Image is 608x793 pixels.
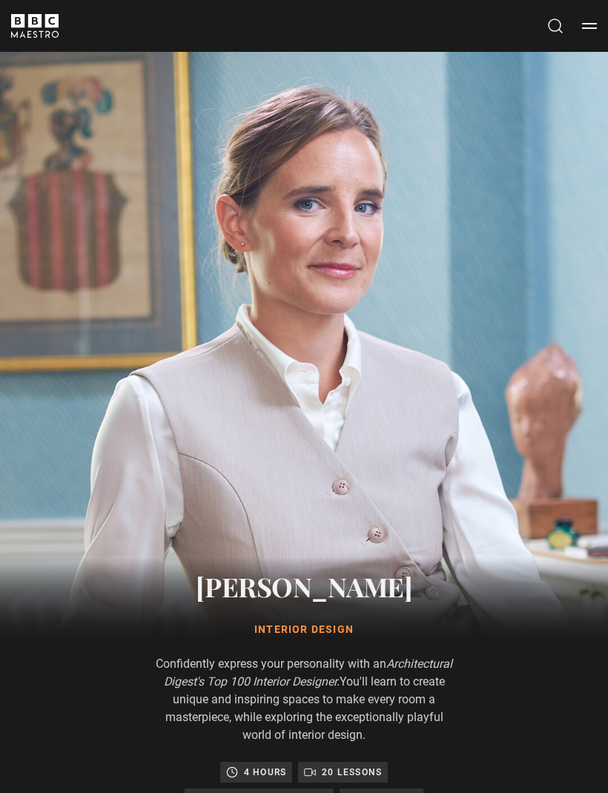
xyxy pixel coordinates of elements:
[164,657,453,689] i: Architectural Digest's Top 100 Interior Designer.
[322,765,382,780] p: 20 lessons
[156,568,452,605] h2: [PERSON_NAME]
[244,765,286,780] p: 4 hours
[156,655,452,744] p: Confidently express your personality with an You'll learn to create unique and inspiring spaces t...
[156,623,452,637] h1: Interior Design
[582,19,597,33] button: Toggle navigation
[11,14,59,38] svg: BBC Maestro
